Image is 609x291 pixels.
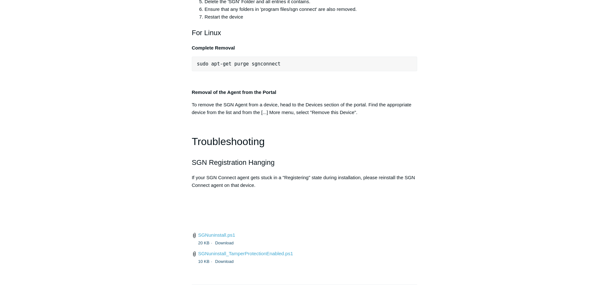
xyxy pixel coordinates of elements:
h2: For Linux [192,27,418,38]
a: SGNuninstall.ps1 [198,232,235,238]
a: Download [215,259,234,264]
pre: sudo apt-get purge sgnconnect [192,57,418,71]
a: Download [215,241,234,245]
span: To remove the SGN Agent from a device, head to the Devices section of the portal. Find the approp... [192,102,411,115]
strong: Complete Removal [192,45,235,50]
li: Ensure that any folders in 'program files/sgn connect' are also removed. [205,5,418,13]
strong: Removal of the Agent from the Portal [192,89,276,95]
li: Restart the device [205,13,418,21]
h1: Troubleshooting [192,134,418,150]
span: 20 KB [198,241,214,245]
a: SGNuninstall_TamperProtectionEnabled.ps1 [198,251,293,256]
span: 10 KB [198,259,214,264]
h2: SGN Registration Hanging [192,157,418,168]
span: If your SGN Connect agent gets stuck in a "Registering" state during installation, please reinsta... [192,175,415,188]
